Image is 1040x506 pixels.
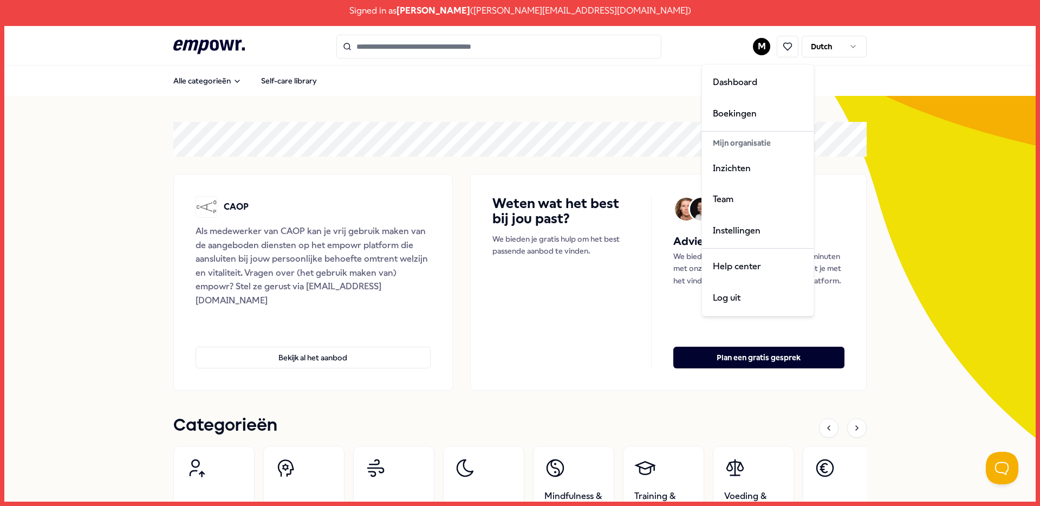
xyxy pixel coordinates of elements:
[704,215,811,246] a: Instellingen
[704,251,811,282] a: Help center
[704,282,811,314] div: Log uit
[701,64,814,316] div: M
[704,184,811,215] a: Team
[704,134,811,152] div: Mijn organisatie
[704,153,811,184] a: Inzichten
[704,98,811,129] a: Boekingen
[704,67,811,98] a: Dashboard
